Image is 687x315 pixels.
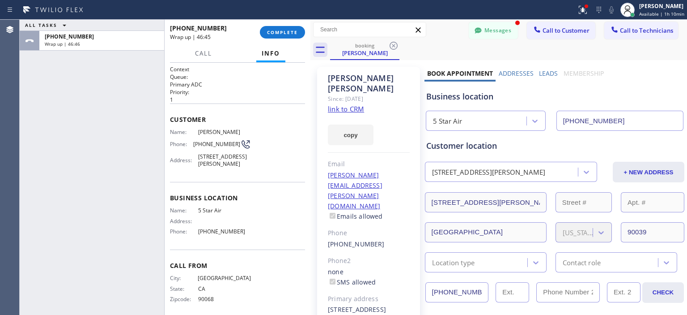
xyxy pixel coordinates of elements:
[267,29,298,35] span: COMPLETE
[328,94,410,104] div: Since: [DATE]
[45,33,94,40] span: [PHONE_NUMBER]
[170,207,198,214] span: Name:
[621,222,684,242] input: ZIP
[25,22,57,28] span: ALL TASKS
[198,285,251,292] span: CA
[198,228,251,235] span: [PHONE_NUMBER]
[170,88,305,96] h2: Priority:
[328,294,410,304] div: Primary address
[170,141,193,147] span: Phone:
[170,24,227,32] span: [PHONE_NUMBER]
[170,296,198,302] span: Zipcode:
[427,69,493,78] label: Book Appointment
[170,285,198,292] span: State:
[556,111,683,131] input: Phone Number
[543,26,589,35] span: Call to Customer
[170,129,198,135] span: Name:
[527,22,595,39] button: Call to Customer
[605,4,618,16] button: Mute
[170,194,305,202] span: Business location
[613,162,684,182] button: + NEW ADDRESS
[621,192,684,212] input: Apt. #
[328,171,382,210] a: [PERSON_NAME][EMAIL_ADDRESS][PERSON_NAME][DOMAIN_NAME]
[170,228,198,235] span: Phone:
[198,296,251,302] span: 90068
[425,282,489,302] input: Phone Number
[262,49,280,57] span: Info
[433,116,462,126] div: 5 Star Air
[499,69,534,78] label: Addresses
[425,192,547,212] input: Address
[193,141,240,147] span: [PHONE_NUMBER]
[198,153,251,167] span: [STREET_ADDRESS][PERSON_NAME]
[564,69,604,78] label: Membership
[170,218,198,224] span: Address:
[328,212,383,220] label: Emails allowed
[198,207,251,214] span: 5 Star Air
[198,129,251,135] span: [PERSON_NAME]
[539,69,558,78] label: Leads
[642,282,684,303] button: CHECK
[331,42,399,49] div: booking
[20,20,75,30] button: ALL TASKS
[496,282,529,302] input: Ext.
[328,73,410,94] div: [PERSON_NAME] [PERSON_NAME]
[328,240,385,248] a: [PHONE_NUMBER]
[328,125,373,145] button: copy
[314,22,426,37] input: Search
[639,11,684,17] span: Available | 1h 10min
[170,275,198,281] span: City:
[469,22,518,39] button: Messages
[639,2,684,10] div: [PERSON_NAME]
[328,278,376,286] label: SMS allowed
[170,115,305,124] span: Customer
[328,104,364,113] a: link to CRM
[170,65,305,73] h1: Context
[170,33,211,41] span: Wrap up | 46:45
[425,222,547,242] input: City
[170,261,305,270] span: Call From
[330,213,335,219] input: Emails allowed
[563,257,601,268] div: Contact role
[432,257,475,268] div: Location type
[328,228,410,238] div: Phone
[45,41,80,47] span: Wrap up | 46:46
[198,275,251,281] span: [GEOGRAPHIC_DATA]
[331,40,399,59] div: Robert Ogden
[256,45,285,62] button: Info
[328,159,410,169] div: Email
[556,192,612,212] input: Street #
[426,140,683,152] div: Customer location
[604,22,678,39] button: Call to Technicians
[426,91,683,103] div: Business location
[432,167,546,177] div: [STREET_ADDRESS][PERSON_NAME]
[536,282,600,302] input: Phone Number 2
[195,49,212,57] span: Call
[170,157,198,164] span: Address:
[620,26,673,35] span: Call to Technicians
[330,279,335,285] input: SMS allowed
[190,45,217,62] button: Call
[328,267,410,288] div: none
[328,256,410,266] div: Phone2
[607,282,640,302] input: Ext. 2
[170,96,305,104] p: 1
[170,81,305,88] p: Primary ADC
[260,26,305,39] button: COMPLETE
[331,49,399,57] div: [PERSON_NAME]
[170,73,305,81] h2: Queue:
